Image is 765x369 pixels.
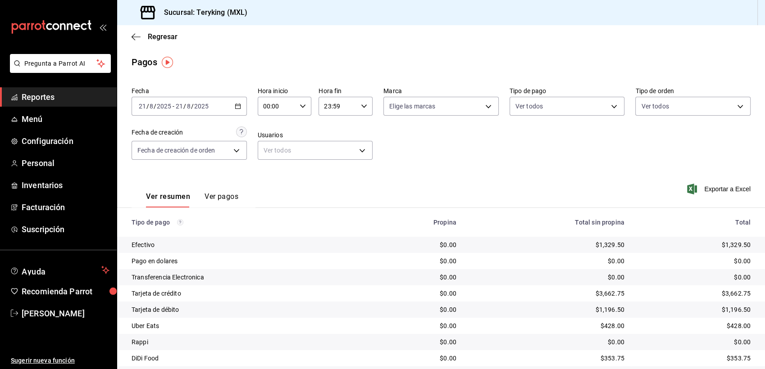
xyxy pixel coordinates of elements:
div: $0.00 [372,256,456,265]
label: Hora fin [319,88,373,94]
div: DiDi Food [132,354,358,363]
span: Reportes [22,91,109,103]
button: Exportar a Excel [689,184,751,194]
svg: Los pagos realizados con Pay y otras terminales son montos brutos. [177,219,183,225]
span: - [173,103,174,110]
div: $0.00 [372,354,456,363]
div: $353.75 [471,354,624,363]
span: Ayuda [22,265,98,275]
span: Suscripción [22,223,109,235]
span: Inventarios [22,179,109,191]
div: $0.00 [471,337,624,346]
div: $0.00 [471,256,624,265]
label: Fecha [132,88,247,94]
div: Total sin propina [471,219,624,226]
div: $1,329.50 [639,240,751,249]
div: $0.00 [372,321,456,330]
img: Tooltip marker [162,57,173,68]
div: $0.00 [639,337,751,346]
div: Fecha de creación [132,128,183,137]
div: Pago en dolares [132,256,358,265]
div: Efectivo [132,240,358,249]
span: Ver todos [515,102,543,111]
span: [PERSON_NAME] [22,307,109,319]
button: Ver resumen [146,192,190,207]
h3: Sucursal: Teryking (MXL) [157,7,247,18]
div: $0.00 [639,273,751,282]
input: ---- [194,103,209,110]
span: Recomienda Parrot [22,285,109,297]
div: $353.75 [639,354,751,363]
div: $0.00 [372,273,456,282]
div: $3,662.75 [639,289,751,298]
div: Tarjeta de crédito [132,289,358,298]
span: Facturación [22,201,109,213]
div: $3,662.75 [471,289,624,298]
label: Usuarios [258,132,373,138]
div: $0.00 [639,256,751,265]
span: Configuración [22,135,109,147]
div: $1,329.50 [471,240,624,249]
span: Regresar [148,32,178,41]
div: Ver todos [258,141,373,160]
div: Propina [372,219,456,226]
div: Pagos [132,55,157,69]
span: / [146,103,149,110]
div: $0.00 [372,305,456,314]
a: Pregunta a Parrot AI [6,65,111,75]
div: Total [639,219,751,226]
span: Elige las marcas [389,102,435,111]
div: $1,196.50 [471,305,624,314]
input: -- [138,103,146,110]
div: $0.00 [471,273,624,282]
input: -- [175,103,183,110]
input: ---- [156,103,172,110]
div: Tipo de pago [132,219,358,226]
label: Tipo de orden [635,88,751,94]
div: Rappi [132,337,358,346]
button: Regresar [132,32,178,41]
button: Pregunta a Parrot AI [10,54,111,73]
div: $0.00 [372,337,456,346]
div: Transferencia Electronica [132,273,358,282]
label: Hora inicio [258,88,312,94]
div: $0.00 [372,289,456,298]
span: Personal [22,157,109,169]
span: / [154,103,156,110]
input: -- [187,103,191,110]
div: $0.00 [372,240,456,249]
span: Ver todos [641,102,669,111]
div: Tarjeta de débito [132,305,358,314]
span: Pregunta a Parrot AI [24,59,97,68]
span: Sugerir nueva función [11,356,109,365]
div: Uber Eats [132,321,358,330]
input: -- [149,103,154,110]
label: Marca [383,88,499,94]
span: Menú [22,113,109,125]
div: $428.00 [471,321,624,330]
div: navigation tabs [146,192,238,207]
span: Fecha de creación de orden [137,146,215,155]
span: / [191,103,194,110]
div: $1,196.50 [639,305,751,314]
span: / [183,103,186,110]
button: open_drawer_menu [99,23,106,31]
div: $428.00 [639,321,751,330]
button: Ver pagos [205,192,238,207]
label: Tipo de pago [510,88,625,94]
